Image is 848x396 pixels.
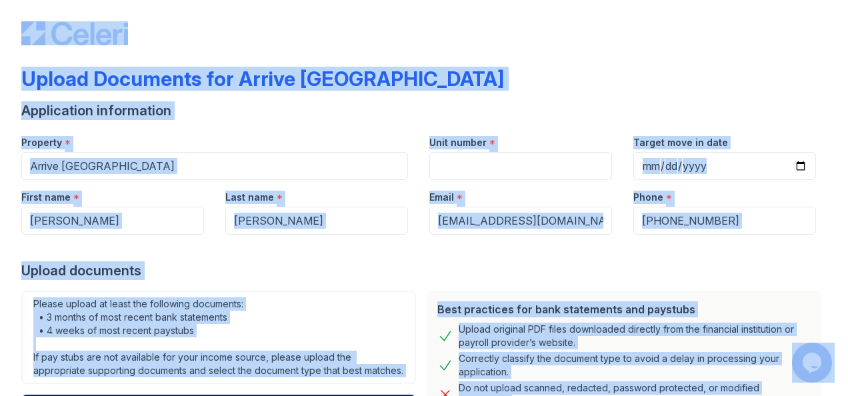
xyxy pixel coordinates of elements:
[437,301,811,317] div: Best practices for bank statements and paystubs
[21,261,827,280] div: Upload documents
[21,291,416,384] div: Please upload at least the following documents: • 3 months of most recent bank statements • 4 wee...
[21,191,71,204] label: First name
[21,67,504,91] div: Upload Documents for Arrive [GEOGRAPHIC_DATA]
[459,323,811,349] div: Upload original PDF files downloaded directly from the financial institution or payroll provider’...
[21,101,827,120] div: Application information
[633,136,728,149] label: Target move in date
[21,136,62,149] label: Property
[225,191,274,204] label: Last name
[21,21,128,45] img: CE_Logo_Blue-a8612792a0a2168367f1c8372b55b34899dd931a85d93a1a3d3e32e68fde9ad4.png
[459,352,811,379] div: Correctly classify the document type to avoid a delay in processing your application.
[429,191,454,204] label: Email
[633,191,663,204] label: Phone
[792,343,835,383] iframe: chat widget
[429,136,487,149] label: Unit number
